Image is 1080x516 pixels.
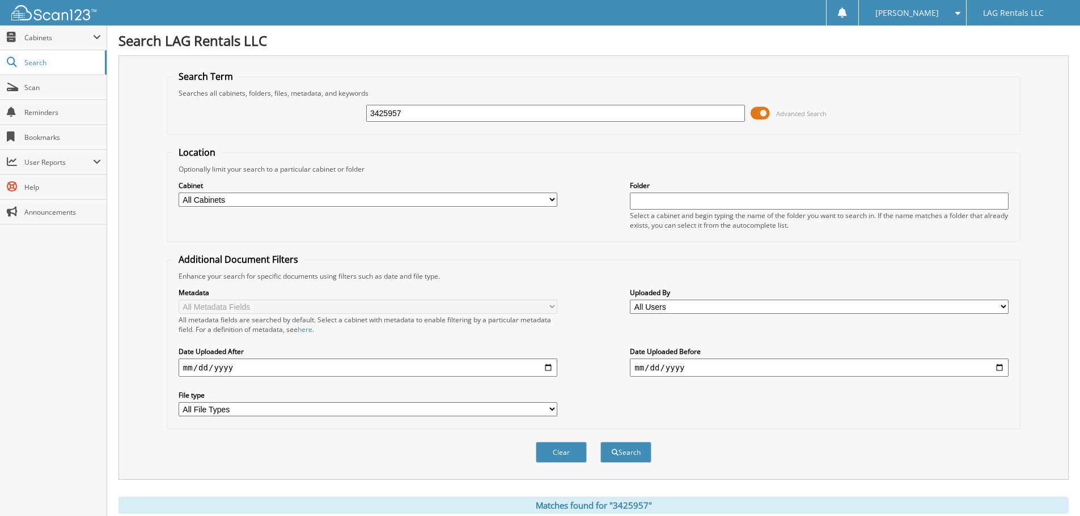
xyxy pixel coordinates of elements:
[630,347,1009,356] label: Date Uploaded Before
[536,442,587,463] button: Clear
[118,31,1069,50] h1: Search LAG Rentals LLC
[298,325,312,334] a: here
[24,157,93,167] span: User Reports
[173,164,1014,174] div: Optionally limit your search to a particular cabinet or folder
[24,83,101,92] span: Scan
[776,109,827,118] span: Advanced Search
[179,347,557,356] label: Date Uploaded After
[630,288,1009,297] label: Uploaded By
[173,88,1014,98] div: Searches all cabinets, folders, files, metadata, and keywords
[630,359,1009,377] input: end
[179,288,557,297] label: Metadata
[173,271,1014,281] div: Enhance your search for specific documents using filters such as date and file type.
[173,146,221,159] legend: Location
[24,133,101,142] span: Bookmarks
[24,58,99,67] span: Search
[983,10,1044,16] span: LAG Rentals LLC
[173,70,239,83] legend: Search Term
[24,33,93,42] span: Cabinets
[173,253,304,266] legend: Additional Document Filters
[24,182,101,192] span: Help
[11,5,96,20] img: scan123-logo-white.svg
[179,181,557,190] label: Cabinet
[630,181,1009,190] label: Folder
[875,10,939,16] span: [PERSON_NAME]
[179,390,557,400] label: File type
[179,359,557,377] input: start
[24,108,101,117] span: Reminders
[600,442,651,463] button: Search
[630,211,1009,230] div: Select a cabinet and begin typing the name of the folder you want to search in. If the name match...
[118,497,1069,514] div: Matches found for "3425957"
[179,315,557,334] div: All metadata fields are searched by default. Select a cabinet with metadata to enable filtering b...
[24,207,101,217] span: Announcements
